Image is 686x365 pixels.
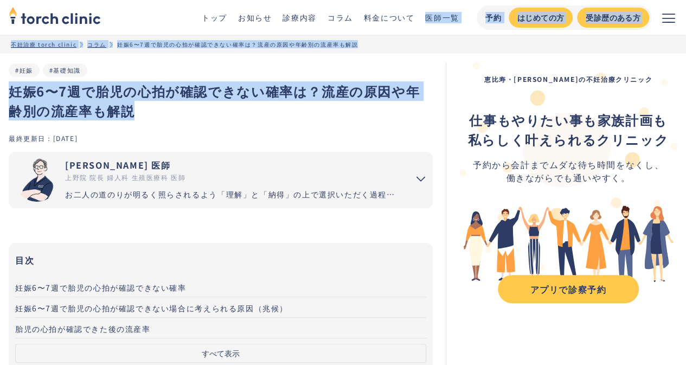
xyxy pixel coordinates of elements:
a: コラム [328,12,353,23]
div: 予約から会計までムダな待ち時間をなくし、 働きながらでも通いやすく。 [468,158,669,184]
img: 市山 卓彦 [15,158,59,202]
strong: 私らしく叶えられるクリニック [468,130,669,149]
a: アプリで診察予約 [498,275,639,303]
a: お知らせ [238,12,272,23]
a: トップ [202,12,227,23]
div: 上野院 院長 婦人科 生殖医療科 医師 [65,172,400,182]
div: 妊娠6〜7週で胎児の心拍が確認できない確率は？流産の原因や年齢別の流産率も解説 [117,40,358,48]
a: 不妊治療 torch clinic [11,40,76,48]
div: 最終更新日： [9,133,53,143]
a: 料金について [364,12,415,23]
strong: 恵比寿・[PERSON_NAME]の不妊治療クリニック [484,74,652,84]
a: home [9,8,101,27]
div: 予約 [485,12,502,23]
button: すべて表示 [15,344,426,363]
ul: パンくずリスト [11,40,675,48]
a: 胎児の心拍が確認できた後の流産率 [15,318,426,338]
h1: 妊娠6〜7週で胎児の心拍が確認できない確率は？流産の原因や年齢別の流産率も解説 [9,81,433,120]
div: はじめての方 [517,12,564,23]
div: ‍ ‍ [468,110,669,149]
a: コラム [87,40,106,48]
a: 診療内容 [283,12,316,23]
div: [PERSON_NAME] 医師 [65,158,400,171]
a: 妊娠6〜7週で胎児の心拍が確認できない確率 [15,277,426,297]
div: 受診歴のある方 [586,12,640,23]
summary: 市山 卓彦 [PERSON_NAME] 医師 上野院 院長 婦人科 生殖医療科 医師 お二人の道のりが明るく照らされるよう「理解」と「納得」の上で選択いただく過程を大切にしています。エビデンスに... [9,152,433,208]
div: アプリで診察予約 [508,283,629,296]
span: 妊娠6〜7週で胎児の心拍が確認できない場合に考えられる原因（兆候） [15,303,288,313]
a: 受診歴のある方 [577,8,649,28]
div: お二人の道のりが明るく照らされるよう「理解」と「納得」の上で選択いただく過程を大切にしています。エビデンスに基づいた高水準の医療提供により「幸せな家族計画の実現」をお手伝いさせていただきます。 [65,189,400,200]
a: 医師一覧 [425,12,459,23]
div: [DATE] [53,133,78,143]
a: #妊娠 [15,66,33,74]
span: 妊娠6〜7週で胎児の心拍が確認できない確率 [15,282,187,293]
a: はじめての方 [509,8,573,28]
strong: 仕事もやりたい事も家族計画も [469,110,667,129]
a: [PERSON_NAME] 医師 上野院 院長 婦人科 生殖医療科 医師 お二人の道のりが明るく照らされるよう「理解」と「納得」の上で選択いただく過程を大切にしています。エビデンスに基づいた高水... [9,152,400,208]
a: 妊娠6〜7週で胎児の心拍が確認できない場合に考えられる原因（兆候） [15,297,426,318]
img: torch clinic [9,3,101,27]
span: 胎児の心拍が確認できた後の流産率 [15,323,151,334]
h3: 目次 [15,252,426,268]
a: #基礎知識 [49,66,81,74]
